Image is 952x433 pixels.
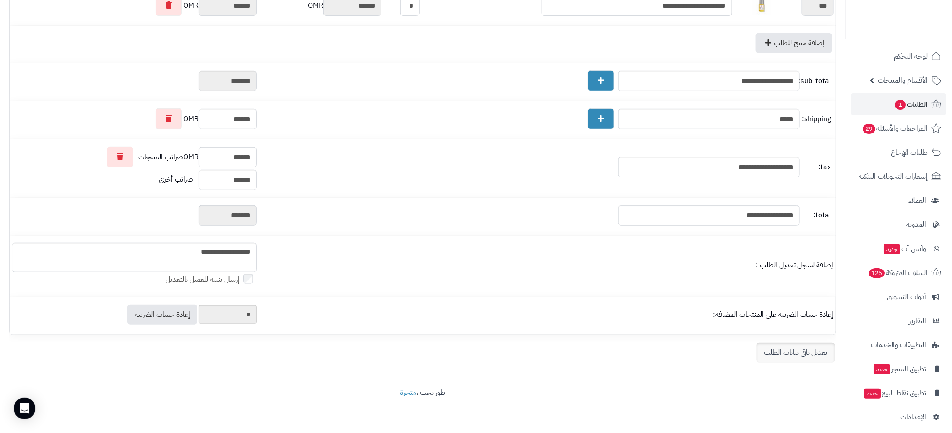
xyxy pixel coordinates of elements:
a: متجرة [400,387,416,398]
div: OMR [12,147,257,167]
a: إضافة منتج للطلب [756,33,832,53]
span: total: [802,210,831,221]
span: وآتس آب [883,242,927,255]
a: العملاء [851,190,947,212]
span: 1 [895,100,906,110]
a: المدونة [851,214,947,236]
a: إشعارات التحويلات البنكية [851,166,947,187]
a: السلات المتروكة125 [851,262,947,284]
div: Open Intercom Messenger [14,398,35,419]
a: إعادة حساب الضريبة [127,305,197,325]
span: 29 [863,124,876,134]
div: إعادة حساب الضريبة على المنتجات المضافة: [261,310,834,320]
span: tax: [802,162,831,172]
a: التطبيقات والخدمات [851,334,947,356]
span: ضرائب أخرى [159,174,193,185]
span: المدونة [907,218,927,231]
span: السلات المتروكة [868,266,928,279]
a: الطلبات1 [851,93,947,115]
span: جديد [884,244,901,254]
a: لوحة التحكم [851,45,947,67]
span: الإعدادات [901,411,927,423]
span: shipping: [802,114,831,124]
a: وآتس آبجديد [851,238,947,260]
a: تطبيق نقاط البيعجديد [851,382,947,404]
span: لوحة التحكم [894,50,928,63]
span: تطبيق المتجر [873,363,927,375]
input: إرسال تنبيه للعميل بالتعديل [243,274,253,283]
a: أدوات التسويق [851,286,947,308]
span: جديد [864,389,881,399]
label: إرسال تنبيه للعميل بالتعديل [166,275,257,285]
span: إشعارات التحويلات البنكية [859,170,928,183]
a: الإعدادات [851,406,947,428]
a: تعديل باقي بيانات الطلب [757,343,835,363]
span: جديد [874,364,891,374]
span: sub_total: [802,76,831,86]
span: العملاء [909,194,927,207]
span: الطلبات [894,98,928,111]
a: التقارير [851,310,947,332]
div: إضافة لسجل تعديل الطلب : [261,260,834,271]
span: تطبيق نقاط البيع [864,387,927,399]
span: الأقسام والمنتجات [878,74,928,87]
a: طلبات الإرجاع [851,142,947,163]
span: ضرائب المنتجات [138,152,183,162]
span: 125 [869,268,885,278]
span: أدوات التسويق [887,290,927,303]
a: تطبيق المتجرجديد [851,358,947,380]
span: المراجعات والأسئلة [862,122,928,135]
span: التطبيقات والخدمات [871,339,927,351]
div: OMR [12,108,257,129]
span: طلبات الإرجاع [891,146,928,159]
a: المراجعات والأسئلة29 [851,118,947,139]
span: التقارير [909,315,927,327]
